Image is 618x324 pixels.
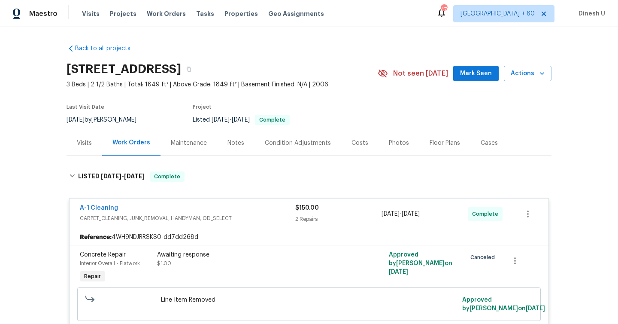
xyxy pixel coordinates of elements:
[389,252,452,275] span: Approved by [PERSON_NAME] on
[70,229,548,245] div: 4WH9NDJRRSKS0-dd7dd268d
[196,11,214,17] span: Tasks
[389,269,408,275] span: [DATE]
[295,215,382,223] div: 2 Repairs
[67,104,104,110] span: Last Visit Date
[453,66,499,82] button: Mark Seen
[80,214,295,223] span: CARPET_CLEANING, JUNK_REMOVAL, HANDYMAN, OD_SELECT
[224,9,258,18] span: Properties
[80,233,112,241] b: Reference:
[268,9,324,18] span: Geo Assignments
[212,117,230,123] span: [DATE]
[67,65,181,73] h2: [STREET_ADDRESS]
[67,117,85,123] span: [DATE]
[67,163,551,190] div: LISTED [DATE]-[DATE]Complete
[80,261,140,266] span: Interior Overall - Flatwork
[265,139,331,147] div: Condition Adjustments
[389,139,409,147] div: Photos
[80,252,126,258] span: Concrete Repair
[351,139,368,147] div: Costs
[460,68,492,79] span: Mark Seen
[460,9,535,18] span: [GEOGRAPHIC_DATA] + 60
[382,211,400,217] span: [DATE]
[232,117,250,123] span: [DATE]
[80,205,118,211] a: A-1 Cleaning
[481,139,498,147] div: Cases
[575,9,605,18] span: Dinesh U
[82,9,100,18] span: Visits
[171,139,207,147] div: Maintenance
[402,211,420,217] span: [DATE]
[256,117,289,122] span: Complete
[181,61,197,77] button: Copy Address
[67,44,149,53] a: Back to all projects
[101,173,121,179] span: [DATE]
[157,261,171,266] span: $1.00
[212,117,250,123] span: -
[67,115,147,125] div: by [PERSON_NAME]
[430,139,460,147] div: Floor Plans
[382,210,420,218] span: -
[110,9,136,18] span: Projects
[151,172,184,181] span: Complete
[227,139,244,147] div: Notes
[526,306,545,312] span: [DATE]
[462,297,545,312] span: Approved by [PERSON_NAME] on
[441,5,447,14] div: 479
[193,117,290,123] span: Listed
[147,9,186,18] span: Work Orders
[161,296,457,304] span: Line Item Removed
[77,139,92,147] div: Visits
[504,66,551,82] button: Actions
[472,210,502,218] span: Complete
[157,251,345,259] div: Awaiting response
[124,173,145,179] span: [DATE]
[511,68,545,79] span: Actions
[101,173,145,179] span: -
[81,272,104,281] span: Repair
[67,80,378,89] span: 3 Beds | 2 1/2 Baths | Total: 1849 ft² | Above Grade: 1849 ft² | Basement Finished: N/A | 2006
[193,104,212,110] span: Project
[112,138,150,147] div: Work Orders
[78,171,145,182] h6: LISTED
[393,69,448,78] span: Not seen [DATE]
[470,253,498,262] span: Canceled
[29,9,58,18] span: Maestro
[295,205,319,211] span: $150.00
